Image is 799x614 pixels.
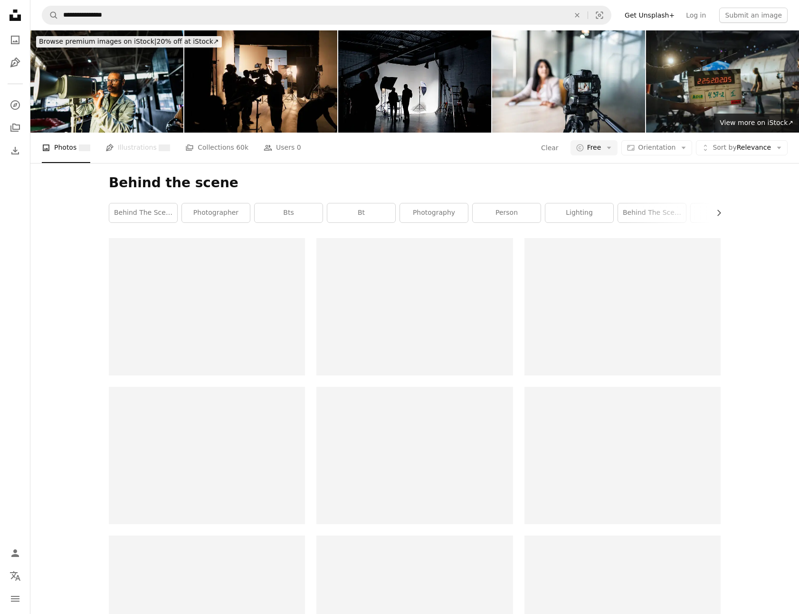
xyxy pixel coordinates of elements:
img: Silhouette of film crews and video camera on special dolly crane with film lights equipment and b... [184,30,337,133]
a: person [473,203,541,222]
span: Sort by [713,144,736,151]
button: Search Unsplash [42,6,58,24]
span: View more on iStock ↗ [720,119,793,126]
a: Users 0 [264,133,301,163]
button: Clear [567,6,588,24]
img: Director Filming Ad Shoot With Astronaut Fixing Satellite. Actor Floats on Rope Against Digital E... [646,30,799,133]
img: Businesswoman recording tutorial at office [492,30,645,133]
span: Free [587,143,601,153]
button: Clear [541,140,559,155]
span: 20% off at iStock ↗ [39,38,219,45]
a: bt [327,203,395,222]
button: Visual search [588,6,611,24]
a: bts [255,203,323,222]
button: Submit an image [719,8,788,23]
button: Language [6,566,25,585]
a: Home — Unsplash [6,6,25,27]
form: Find visuals sitewide [42,6,611,25]
a: Illustrations [6,53,25,72]
img: Mid adult man using lighting equipment indoors [30,30,183,133]
span: Browse premium images on iStock | [39,38,156,45]
button: Sort byRelevance [696,140,788,155]
button: scroll list to the right [710,203,721,222]
button: Free [571,140,618,155]
a: Log in / Sign up [6,544,25,563]
a: photographer [182,203,250,222]
a: Download History [6,141,25,160]
a: behind the scenes [109,203,177,222]
img: Film Crew Working on Set [338,30,491,133]
a: behind the scene [618,203,686,222]
span: Relevance [713,143,771,153]
a: Illustrations [105,133,170,163]
a: View more on iStock↗ [714,114,799,133]
button: Menu [6,589,25,608]
a: Log in [680,8,712,23]
button: Orientation [621,140,692,155]
span: Orientation [638,144,675,151]
a: Collections [6,118,25,137]
span: 0 [297,142,301,153]
a: Browse premium images on iStock|20% off at iStock↗ [30,30,228,53]
a: Photos [6,30,25,49]
span: 60k [236,142,248,153]
a: photography [400,203,468,222]
a: studio [691,203,759,222]
a: lighting [545,203,613,222]
a: Get Unsplash+ [619,8,680,23]
a: Collections 60k [185,133,248,163]
h1: Behind the scene [109,174,721,192]
a: Explore [6,96,25,115]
